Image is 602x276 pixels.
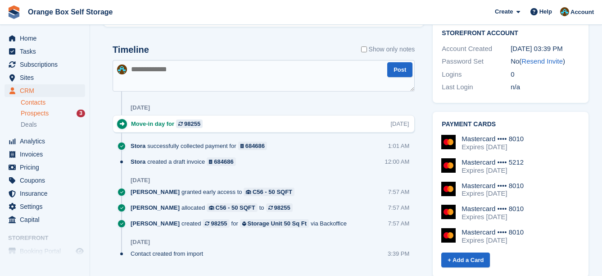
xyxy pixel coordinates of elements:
span: Deals [21,120,37,129]
div: 684686 [214,157,233,166]
div: [DATE] [131,104,150,111]
a: menu [5,84,85,97]
div: Storage Unit 50 Sq Ft [248,219,307,228]
div: allocated to [131,203,297,212]
div: 98255 [211,219,227,228]
div: 12:00 AM [385,157,409,166]
h2: Payment cards [442,121,579,128]
div: 0 [511,69,579,80]
span: Analytics [20,135,74,147]
img: Mastercard Logo [441,205,456,219]
span: Booking Portal [20,245,74,258]
div: granted early access to [131,188,299,196]
span: Prospects [21,109,49,118]
div: Contact created from import [131,249,208,258]
div: n/a [511,82,579,92]
div: Expires [DATE] [462,189,524,198]
a: menu [5,200,85,213]
div: [DATE] [131,239,150,246]
div: Logins [442,69,511,80]
a: Prospects 3 [21,109,85,118]
div: 7:57 AM [388,203,410,212]
div: Password Set [442,56,511,67]
a: Preview store [74,246,85,257]
div: Mastercard •••• 8010 [462,205,524,213]
div: Expires [DATE] [462,236,524,244]
img: Mike [560,7,569,16]
a: + Add a Card [441,253,490,267]
button: Post [387,62,412,77]
div: Move-in day for [131,120,207,128]
span: [PERSON_NAME] [131,188,180,196]
input: Show only notes [361,45,367,54]
div: 7:57 AM [388,219,410,228]
div: 1:01 AM [388,142,410,150]
a: menu [5,71,85,84]
span: Stora [131,142,145,150]
h2: Timeline [113,45,149,55]
span: CRM [20,84,74,97]
a: Contacts [21,98,85,107]
a: menu [5,187,85,200]
img: Mastercard Logo [441,158,456,173]
span: Sites [20,71,74,84]
div: [DATE] 03:39 PM [511,44,579,54]
div: 7:57 AM [388,188,410,196]
a: menu [5,245,85,258]
span: Help [539,7,552,16]
a: menu [5,213,85,226]
div: Expires [DATE] [462,166,524,175]
img: Mastercard Logo [441,228,456,243]
div: Mastercard •••• 8010 [462,228,524,236]
a: 684686 [207,157,236,166]
span: [PERSON_NAME] [131,203,180,212]
div: 3:39 PM [388,249,409,258]
span: Invoices [20,148,74,161]
span: ( ) [519,57,565,65]
img: stora-icon-8386f47178a22dfd0bd8f6a31ec36ba5ce8667c1dd55bd0f319d3a0aa187defe.svg [7,5,21,19]
a: C56 - 50 SQFT [207,203,258,212]
div: 98255 [184,120,200,128]
div: C56 - 50 SQFT [253,188,292,196]
a: menu [5,58,85,71]
a: menu [5,135,85,147]
a: menu [5,174,85,187]
div: No [511,56,579,67]
span: Pricing [20,161,74,174]
div: Mastercard •••• 5212 [462,158,524,166]
img: Mastercard Logo [441,135,456,149]
div: 3 [77,110,85,117]
span: Capital [20,213,74,226]
span: Create [495,7,513,16]
a: Deals [21,120,85,129]
h2: Storefront Account [442,28,579,37]
label: Show only notes [361,45,415,54]
span: Stora [131,157,145,166]
a: 98255 [266,203,293,212]
a: Storage Unit 50 Sq Ft [240,219,309,228]
div: 98255 [274,203,290,212]
a: menu [5,148,85,161]
div: 684686 [245,142,265,150]
div: Account Created [442,44,511,54]
div: Mastercard •••• 8010 [462,182,524,190]
a: 98255 [176,120,203,128]
div: Mastercard •••• 8010 [462,135,524,143]
img: Mastercard Logo [441,182,456,196]
div: Last Login [442,82,511,92]
div: Expires [DATE] [462,143,524,151]
a: menu [5,45,85,58]
a: C56 - 50 SQFT [244,188,294,196]
div: successfully collected payment for [131,142,272,150]
div: created for via Backoffice [131,219,351,228]
span: Settings [20,200,74,213]
span: Home [20,32,74,45]
div: C56 - 50 SQFT [216,203,255,212]
a: menu [5,161,85,174]
a: Resend Invite [521,57,563,65]
span: Account [570,8,594,17]
span: [PERSON_NAME] [131,219,180,228]
span: Subscriptions [20,58,74,71]
a: menu [5,32,85,45]
span: Coupons [20,174,74,187]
